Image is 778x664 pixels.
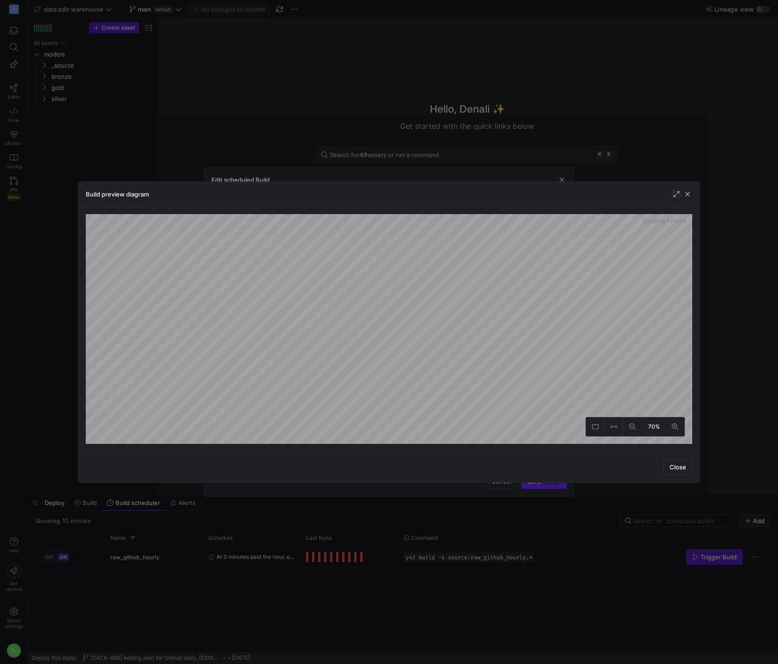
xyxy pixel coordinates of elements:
span: Showing 5 nodes [642,218,689,224]
h3: Build preview diagram [86,190,149,198]
span: Close [670,463,686,471]
span: 70% [646,422,662,432]
button: 70% [642,417,666,436]
button: Close [663,459,692,475]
